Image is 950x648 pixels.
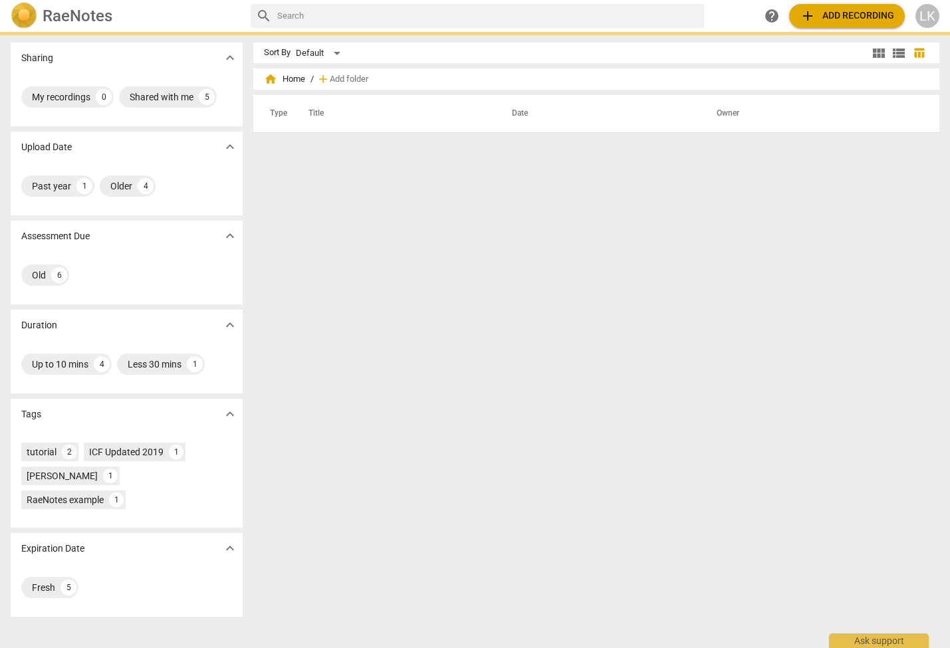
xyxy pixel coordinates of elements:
div: Sort By [264,48,291,58]
div: [PERSON_NAME] [27,469,98,483]
th: Type [259,95,293,132]
span: expand_more [222,406,238,422]
span: expand_more [222,540,238,556]
p: Expiration Date [21,542,84,556]
div: 2 [62,445,76,459]
span: expand_more [222,228,238,244]
div: Shared with me [130,90,193,104]
h2: RaeNotes [43,7,112,25]
div: RaeNotes example [27,493,104,506]
a: LogoRaeNotes [11,3,240,29]
button: Upload [789,4,905,28]
span: add [800,8,816,24]
div: Old [32,269,46,282]
span: table_chart [913,47,925,59]
div: 1 [103,469,118,483]
div: 5 [60,580,76,595]
span: search [256,8,272,24]
span: Home [264,72,305,86]
span: / [310,74,314,84]
button: LK [915,4,939,28]
button: Table view [909,43,929,63]
th: Title [293,95,495,132]
p: Upload Date [21,140,72,154]
img: Logo [11,3,37,29]
div: Up to 10 mins [32,358,88,371]
a: Help [760,4,784,28]
div: 4 [138,178,154,194]
th: Date [496,95,701,132]
p: Assessment Due [21,229,90,243]
p: Sharing [21,51,53,65]
button: Show more [220,404,240,424]
span: help [764,8,780,24]
span: view_list [891,45,907,61]
div: 0 [96,89,112,105]
button: Show more [220,538,240,558]
div: Ask support [829,633,929,648]
div: ICF Updated 2019 [89,445,164,459]
div: 1 [109,492,124,507]
div: 1 [169,445,183,459]
span: home [264,72,277,86]
span: Add recording [800,8,894,24]
span: view_module [871,45,887,61]
div: My recordings [32,90,90,104]
p: Duration [21,318,57,332]
div: tutorial [27,445,57,459]
button: Tile view [869,43,889,63]
button: Show more [220,226,240,246]
span: expand_more [222,139,238,155]
div: 1 [76,178,92,194]
div: Fresh [32,581,55,594]
button: Show more [220,48,240,68]
div: 5 [199,89,215,105]
span: expand_more [222,50,238,66]
div: Default [296,43,345,64]
div: 1 [187,356,203,372]
input: Search [277,5,699,27]
div: 6 [51,267,67,283]
span: expand_more [222,317,238,333]
button: List view [889,43,909,63]
span: add [316,72,330,86]
div: Less 30 mins [128,358,181,371]
span: Add folder [330,74,368,84]
div: 4 [94,356,110,372]
div: Past year [32,179,71,193]
button: Show more [220,315,240,335]
div: Older [110,179,132,193]
p: Tags [21,407,41,421]
button: Show more [220,137,240,157]
th: Owner [701,95,925,132]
